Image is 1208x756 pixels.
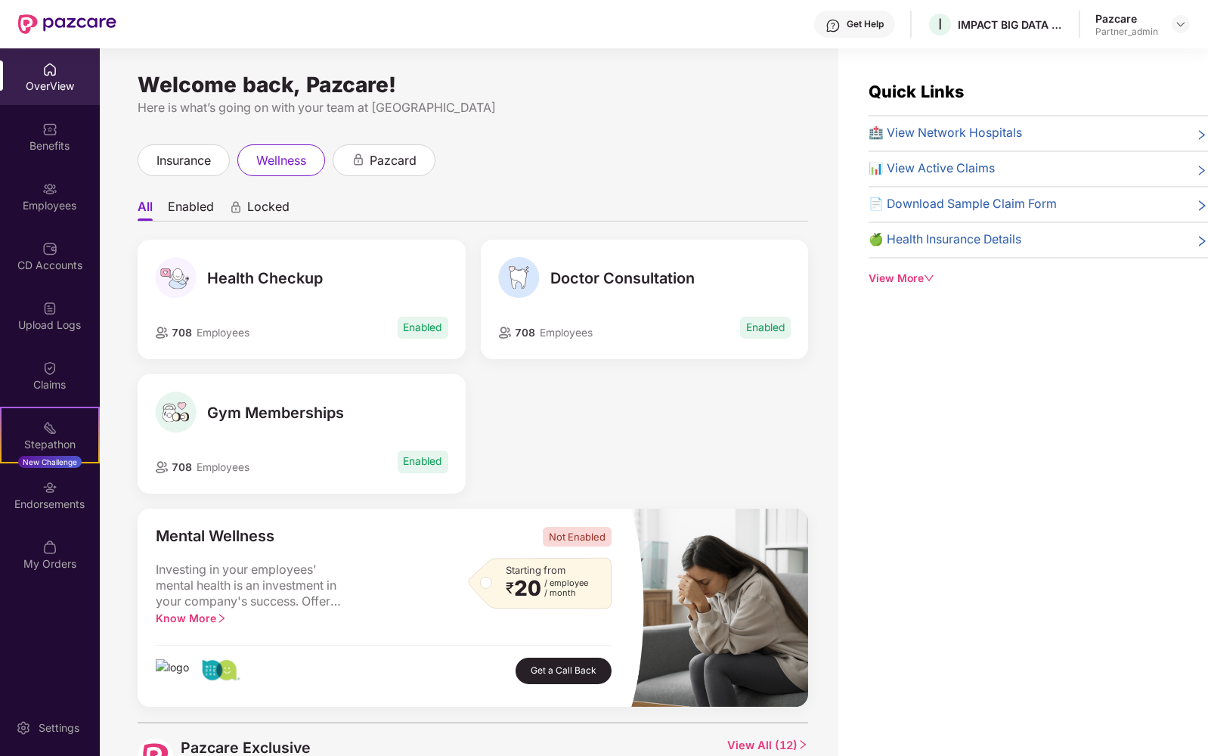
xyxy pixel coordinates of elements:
span: Employees [197,327,249,339]
div: Partner_admin [1095,26,1158,38]
span: right [1196,234,1208,249]
span: I [938,15,942,33]
img: Health Checkup [155,257,197,299]
img: logo [201,659,240,682]
img: svg+xml;base64,PHN2ZyBpZD0iQmVuZWZpdHMiIHhtbG5zPSJodHRwOi8vd3d3LnczLm9yZy8yMDAwL3N2ZyIgd2lkdGg9Ij... [42,122,57,137]
span: wellness [256,151,306,170]
span: right [798,739,809,751]
img: svg+xml;base64,PHN2ZyBpZD0iU2V0dGluZy0yMHgyMCIgeG1sbnM9Imh0dHA6Ly93d3cudzMub3JnLzIwMDAvc3ZnIiB3aW... [16,720,31,736]
li: Enabled [168,199,214,221]
span: right [216,613,227,624]
img: New Pazcare Logo [18,14,116,34]
span: Gym Memberships [207,404,344,422]
span: 708 [169,461,192,473]
img: svg+xml;base64,PHN2ZyBpZD0iRW5kb3JzZW1lbnRzIiB4bWxucz0iaHR0cDovL3d3dy53My5vcmcvMjAwMC9zdmciIHdpZH... [42,480,57,495]
span: Starting from [506,564,565,576]
span: Doctor Consultation [550,269,695,287]
div: Get Help [847,18,884,30]
div: Settings [34,720,84,736]
li: All [138,199,153,221]
div: View More [869,271,1208,287]
img: Gym Memberships [155,392,197,433]
div: animation [352,153,365,166]
span: Locked [247,199,290,221]
img: employeeIcon [498,327,512,339]
div: IMPACT BIG DATA ANALYSIS PRIVATE LIMITED [958,17,1064,32]
span: 708 [169,327,192,339]
img: employeeIcon [155,461,169,473]
span: ₹ [506,582,514,594]
span: right [1196,127,1208,143]
span: right [1196,163,1208,178]
span: Enabled [398,451,448,473]
span: 📄 Download Sample Claim Form [869,195,1057,214]
span: Investing in your employees' mental health is an investment in your company's success. Offer Ment... [156,562,352,610]
button: Get a Call Back [516,658,612,684]
div: New Challenge [18,456,82,468]
span: right [1196,198,1208,214]
span: 708 [512,327,535,339]
span: Enabled [740,317,791,339]
img: svg+xml;base64,PHN2ZyBpZD0iRW1wbG95ZWVzIiB4bWxucz0iaHR0cDovL3d3dy53My5vcmcvMjAwMC9zdmciIHdpZHRoPS... [42,181,57,197]
span: down [924,273,934,283]
div: animation [229,200,243,214]
div: Welcome back, Pazcare! [138,79,808,91]
span: 🍏 Health Insurance Details [869,231,1021,249]
span: 20 [514,578,541,598]
span: Know More [156,612,227,624]
span: Enabled [398,317,448,339]
img: svg+xml;base64,PHN2ZyBpZD0iQ0RfQWNjb3VudHMiIGRhdGEtbmFtZT0iQ0QgQWNjb3VudHMiIHhtbG5zPSJodHRwOi8vd3... [42,241,57,256]
span: Health Checkup [207,269,323,287]
span: Employees [540,327,593,339]
img: svg+xml;base64,PHN2ZyBpZD0iTXlfT3JkZXJzIiBkYXRhLW5hbWU9Ik15IE9yZGVycyIgeG1sbnM9Imh0dHA6Ly93d3cudz... [42,540,57,555]
div: Here is what’s going on with your team at [GEOGRAPHIC_DATA] [138,98,808,117]
img: svg+xml;base64,PHN2ZyBpZD0iSG9tZSIgeG1sbnM9Imh0dHA6Ly93d3cudzMub3JnLzIwMDAvc3ZnIiB3aWR0aD0iMjAiIG... [42,62,57,77]
img: logo [156,659,189,682]
img: svg+xml;base64,PHN2ZyBpZD0iRHJvcGRvd24tMzJ4MzIiIHhtbG5zPSJodHRwOi8vd3d3LnczLm9yZy8yMDAwL3N2ZyIgd2... [1175,18,1187,30]
img: svg+xml;base64,PHN2ZyBpZD0iVXBsb2FkX0xvZ3MiIGRhdGEtbmFtZT0iVXBsb2FkIExvZ3MiIHhtbG5zPSJodHRwOi8vd3... [42,301,57,316]
img: masked_image [630,509,808,707]
div: Pazcare [1095,11,1158,26]
span: 📊 View Active Claims [869,160,995,178]
div: Stepathon [2,437,98,452]
img: svg+xml;base64,PHN2ZyBpZD0iSGVscC0zMngzMiIgeG1sbnM9Imh0dHA6Ly93d3cudzMub3JnLzIwMDAvc3ZnIiB3aWR0aD... [825,18,841,33]
img: svg+xml;base64,PHN2ZyB4bWxucz0iaHR0cDovL3d3dy53My5vcmcvMjAwMC9zdmciIHdpZHRoPSIyMSIgaGVpZ2h0PSIyMC... [42,420,57,435]
span: Employees [197,461,249,473]
img: svg+xml;base64,PHN2ZyBpZD0iQ2xhaW0iIHhtbG5zPSJodHRwOi8vd3d3LnczLm9yZy8yMDAwL3N2ZyIgd2lkdGg9IjIwIi... [42,361,57,376]
span: / employee [544,578,588,588]
span: Mental Wellness [156,527,274,547]
img: Doctor Consultation [498,257,540,299]
span: Not Enabled [543,527,612,547]
span: pazcard [370,151,417,170]
img: employeeIcon [155,327,169,339]
span: insurance [156,151,211,170]
span: / month [544,588,588,598]
span: 🏥 View Network Hospitals [869,124,1022,143]
span: Quick Links [869,82,964,101]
